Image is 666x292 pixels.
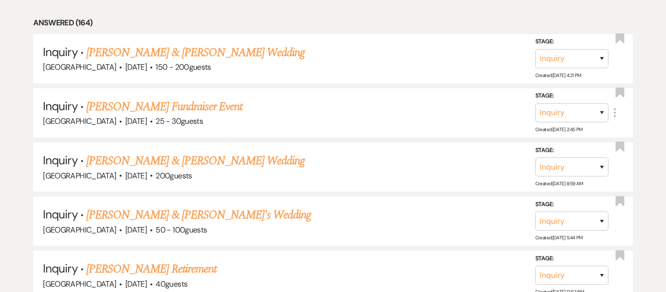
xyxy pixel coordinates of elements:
span: [DATE] [125,225,147,235]
span: [DATE] [125,279,147,289]
a: [PERSON_NAME] & [PERSON_NAME] Wedding [86,152,305,170]
span: Created: [DATE] 2:45 PM [535,126,583,133]
span: [DATE] [125,171,147,181]
span: Inquiry [43,98,77,114]
span: Created: [DATE] 5:44 PM [535,234,583,241]
span: Created: [DATE] 8:59 AM [535,180,583,187]
span: [DATE] [125,116,147,126]
span: [GEOGRAPHIC_DATA] [43,116,116,126]
span: Inquiry [43,207,77,222]
span: [GEOGRAPHIC_DATA] [43,279,116,289]
a: [PERSON_NAME] Fundraiser Event [86,98,242,116]
a: [PERSON_NAME] & [PERSON_NAME]'s Wedding [86,206,312,224]
span: [GEOGRAPHIC_DATA] [43,225,116,235]
span: [GEOGRAPHIC_DATA] [43,62,116,72]
span: Created: [DATE] 4:21 PM [535,72,581,78]
span: Inquiry [43,261,77,276]
span: 200 guests [156,171,192,181]
span: Inquiry [43,153,77,168]
label: Stage: [535,253,608,264]
span: Inquiry [43,44,77,59]
label: Stage: [535,37,608,47]
span: 40 guests [156,279,187,289]
a: [PERSON_NAME] & [PERSON_NAME] Wedding [86,44,305,61]
span: [DATE] [125,62,147,72]
label: Stage: [535,145,608,156]
label: Stage: [535,199,608,210]
a: [PERSON_NAME] Retirement [86,260,216,278]
span: 25 - 30 guests [156,116,203,126]
label: Stage: [535,91,608,101]
li: Answered (164) [33,17,632,29]
span: 150 - 200 guests [156,62,211,72]
span: 50 - 100 guests [156,225,207,235]
span: [GEOGRAPHIC_DATA] [43,171,116,181]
